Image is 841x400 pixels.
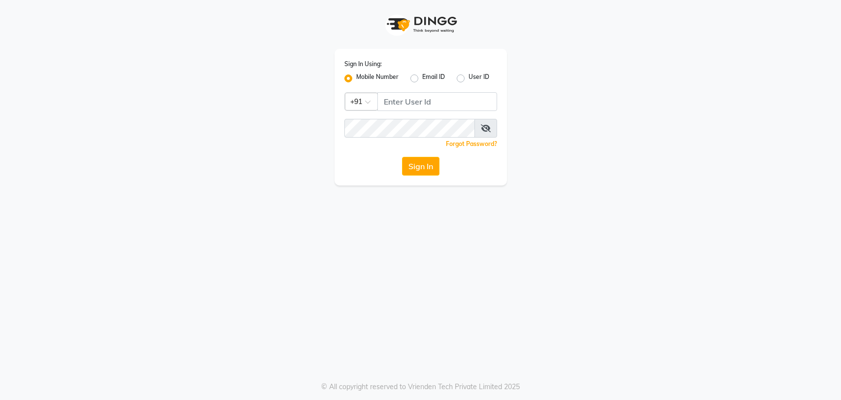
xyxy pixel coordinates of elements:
[344,119,475,138] input: Username
[422,73,445,84] label: Email ID
[402,157,439,176] button: Sign In
[381,10,460,39] img: logo1.svg
[377,92,497,111] input: Username
[356,73,399,84] label: Mobile Number
[446,140,497,147] a: Forgot Password?
[344,60,382,69] label: Sign In Using:
[469,73,489,84] label: User ID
